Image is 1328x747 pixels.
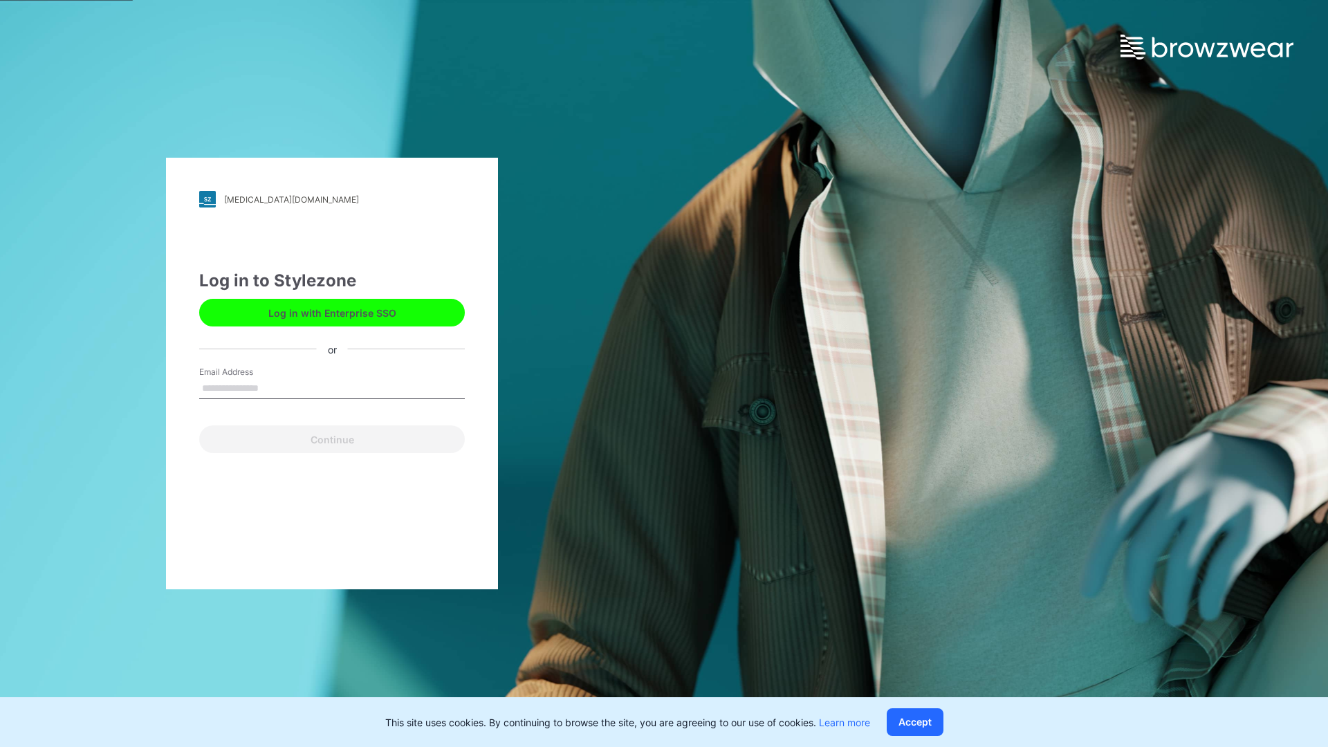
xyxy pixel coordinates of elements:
[317,342,348,356] div: or
[199,299,465,326] button: Log in with Enterprise SSO
[199,366,296,378] label: Email Address
[819,717,870,728] a: Learn more
[385,715,870,730] p: This site uses cookies. By continuing to browse the site, you are agreeing to our use of cookies.
[1120,35,1293,59] img: browzwear-logo.e42bd6dac1945053ebaf764b6aa21510.svg
[224,194,359,205] div: [MEDICAL_DATA][DOMAIN_NAME]
[887,708,943,736] button: Accept
[199,191,216,207] img: stylezone-logo.562084cfcfab977791bfbf7441f1a819.svg
[199,191,465,207] a: [MEDICAL_DATA][DOMAIN_NAME]
[199,268,465,293] div: Log in to Stylezone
